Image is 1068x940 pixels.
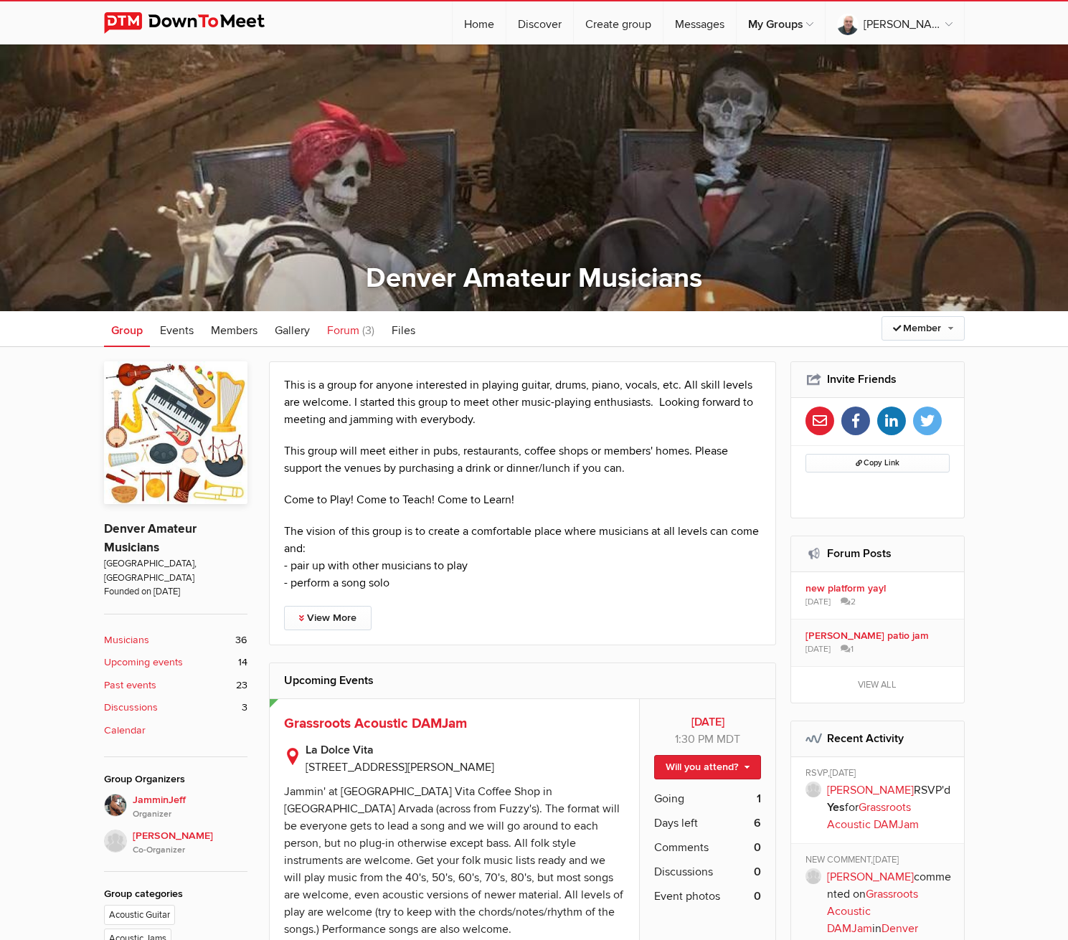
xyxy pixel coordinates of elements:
span: Comments [654,839,709,856]
b: 0 [754,863,761,880]
span: [DATE] [830,767,856,779]
img: Peter B [104,830,127,853]
a: Member [882,316,965,341]
b: 1 [757,790,761,807]
h2: Upcoming Events [284,663,762,698]
b: new platform yay! [805,582,954,595]
b: Upcoming events [104,655,183,670]
b: 0 [754,888,761,905]
span: 1 [841,643,854,656]
a: Calendar [104,723,247,739]
b: Musicians [104,632,149,648]
span: 14 [238,655,247,670]
div: Group categories [104,886,247,902]
span: (3) [362,323,374,338]
span: JamminJeff [133,792,247,821]
span: 1:30 PM [675,732,714,746]
span: 2 [841,596,856,609]
button: Copy Link [805,454,950,473]
b: Discussions [104,700,158,716]
a: Musicians 36 [104,632,247,648]
a: My Profile [836,45,963,47]
a: [PERSON_NAME] [827,783,914,797]
a: Discover [506,1,573,44]
a: [PERSON_NAME] [827,870,914,884]
span: Forum [327,323,359,338]
i: Co-Organizer [133,844,247,857]
b: [DATE] [654,713,761,731]
span: Events [160,323,194,338]
span: Days left [654,815,698,832]
a: Members [204,311,265,347]
b: Yes [827,800,845,815]
span: [DATE] [805,596,831,609]
span: [STREET_ADDRESS][PERSON_NAME] [306,760,494,774]
a: Grassroots Acoustic DAMJam [284,715,467,732]
b: 0 [754,839,761,856]
a: Discussions 3 [104,700,247,716]
span: [PERSON_NAME] [133,828,247,857]
span: Group [111,323,143,338]
b: La Dolce Vita [306,741,625,759]
span: 23 [236,678,247,693]
a: Messages [663,1,736,44]
div: Group Organizers [104,772,247,787]
h2: Invite Friends [805,362,950,397]
div: NEW COMMENT, [805,854,954,868]
span: [GEOGRAPHIC_DATA], [GEOGRAPHIC_DATA] [104,557,247,585]
span: Copy Link [856,458,899,467]
b: Past events [104,678,156,693]
a: [PERSON_NAME] [826,1,964,44]
img: DownToMeet [104,12,287,34]
a: Gallery [268,311,317,347]
p: Come to Play! Come to Teach! Come to Learn! [284,491,762,508]
span: 3 [242,700,247,716]
a: Home [453,1,506,44]
span: [DATE] [805,643,831,656]
a: Grassroots Acoustic DAMJam [827,887,918,936]
span: 36 [235,632,247,648]
span: Discussions [654,863,713,880]
span: [DATE] [873,854,899,865]
span: Files [392,323,415,338]
a: Past events 23 [104,678,247,693]
a: Forum Posts [827,546,892,561]
p: RSVP'd for [827,782,954,833]
p: This is a group for anyone interested in playing guitar, drums, piano, vocals, etc. All skill lev... [284,376,762,428]
img: Denver Amateur Musicians [104,361,247,504]
a: Group [104,311,150,347]
a: JamminJeffOrganizer [104,794,247,821]
p: The vision of this group is to create a comfortable place where musicians at all levels can come ... [284,523,762,592]
b: [PERSON_NAME] patio jam [805,630,954,642]
b: Calendar [104,723,146,739]
a: Grassroots Acoustic DAMJam [827,800,919,832]
a: Files [384,311,422,347]
a: Will you attend? [654,755,761,779]
div: RSVP, [805,767,954,782]
p: This group will meet either in pubs, restaurants, coffee shops or members' homes. Please support ... [284,442,762,477]
a: Upcoming events 14 [104,655,247,670]
a: Create group [574,1,663,44]
span: Members [211,323,257,338]
a: My Groups [737,1,825,44]
a: [PERSON_NAME]Co-Organizer [104,821,247,857]
span: Founded on [DATE] [104,585,247,599]
a: [PERSON_NAME] patio jam [DATE] 1 [791,619,964,666]
a: View More [284,606,372,630]
a: new platform yay! [DATE] 2 [791,572,964,619]
i: Organizer [133,808,247,821]
a: View all [791,667,964,703]
h2: Recent Activity [805,721,950,756]
a: Events [153,311,201,347]
span: Event photos [654,888,720,905]
span: America/Denver [717,732,740,746]
b: 6 [754,815,761,832]
a: Forum (3) [320,311,382,347]
span: Going [654,790,684,807]
img: JamminJeff [104,794,127,817]
span: Gallery [275,323,310,338]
